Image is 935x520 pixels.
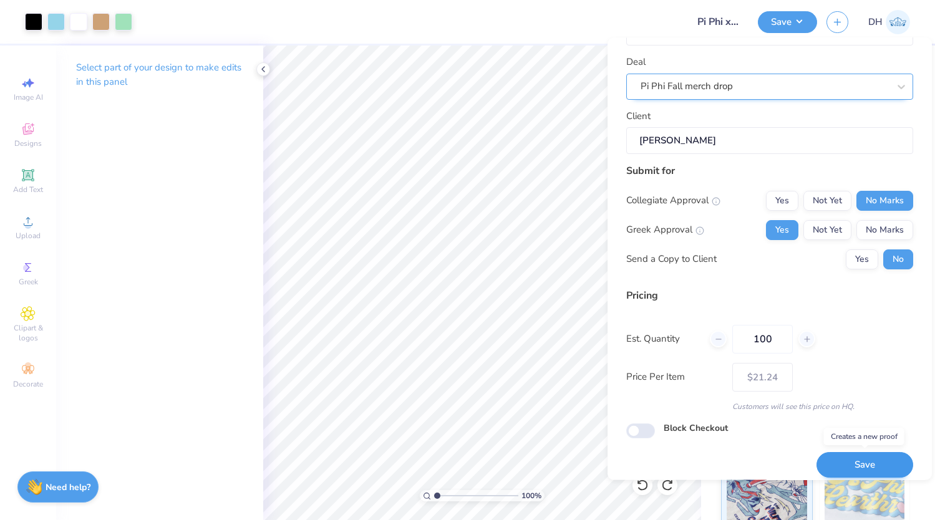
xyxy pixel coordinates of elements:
span: Clipart & logos [6,323,50,343]
span: 100 % [521,490,541,501]
span: Add Text [13,185,43,195]
button: No [883,249,913,269]
div: Pricing [626,288,913,303]
span: Image AI [14,92,43,102]
span: Decorate [13,379,43,389]
button: Not Yet [803,220,851,240]
span: Designs [14,138,42,148]
span: DH [868,15,883,29]
div: Customers will see this price on HQ. [626,401,913,412]
div: Collegiate Approval [626,194,720,208]
input: e.g. Ethan Linker [626,128,913,155]
a: DH [868,10,910,34]
label: Deal [626,55,646,70]
p: Select part of your design to make edits in this panel [76,60,243,89]
span: Greek [19,277,38,287]
button: Save [816,453,913,478]
strong: Need help? [46,481,90,493]
input: Untitled Design [687,9,748,34]
div: Greek Approval [626,223,704,238]
input: – – [732,325,793,354]
label: Client [626,109,651,123]
button: Yes [766,191,798,211]
label: Price Per Item [626,370,723,385]
label: Est. Quantity [626,332,700,347]
button: Save [758,11,817,33]
button: Not Yet [803,191,851,211]
div: Submit for [626,163,913,178]
button: Yes [766,220,798,240]
div: Send a Copy to Client [626,253,717,267]
div: Creates a new proof [824,428,904,445]
label: Block Checkout [664,421,728,435]
span: Upload [16,231,41,241]
button: Yes [846,249,878,269]
img: Dayna Hausspiegel [886,10,910,34]
button: No Marks [856,220,913,240]
button: No Marks [856,191,913,211]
